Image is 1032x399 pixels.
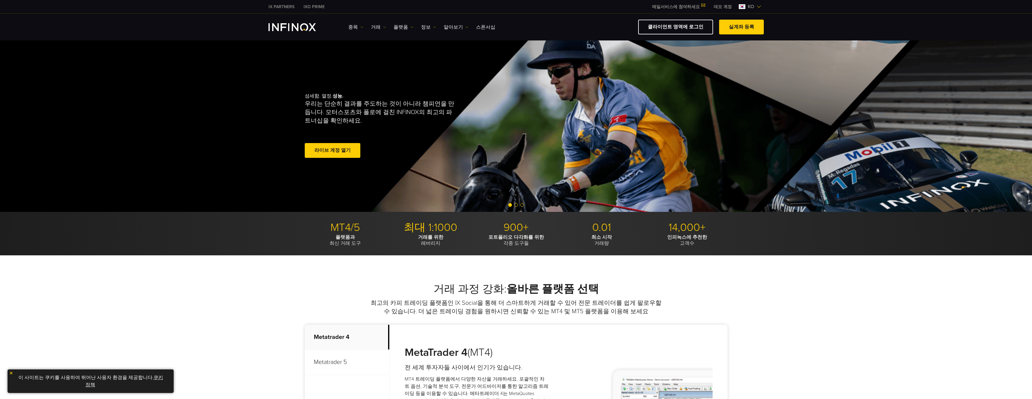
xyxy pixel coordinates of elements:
[405,346,468,359] strong: MetaTrader 4
[264,4,299,10] a: INFINOX
[647,221,728,234] p: 14,000+
[305,282,728,296] h2: 거래 과정 강화:
[405,346,549,359] h3: (MT4)
[476,24,495,31] a: 스폰서십
[647,234,728,246] p: 고객수
[405,363,549,372] h4: 전 세계 투자자들 사이에서 인기가 있습니다.
[506,282,599,295] strong: 올바른 플랫폼 선택
[561,234,642,246] p: 거래량
[371,24,386,31] a: 거래
[709,4,736,10] a: INFINOX MENU
[370,299,663,316] p: 최고의 카피 트레이딩 플랫폼인 IX Social을 통해 더 스마트하게 거래할 수 있어 전문 트레이더를 쉽게 팔로우할 수 있습니다. 더 넓은 트레이딩 경험을 원하시면 신뢰할 수...
[508,203,512,207] span: Go to slide 1
[9,371,13,375] img: yellow close icon
[305,325,389,350] p: Metatrader 4
[305,234,386,246] p: 최신 거래 도구
[305,350,389,375] p: Metatrader 5
[648,4,709,9] a: 메일서비스에 참여하세요
[390,234,471,246] p: 레버리지
[305,83,495,169] div: 섬세함. 열정.
[476,221,557,234] p: 900+
[488,234,544,240] strong: 포트폴리오 다각화를 위한
[333,93,343,99] strong: 성능.
[305,100,457,125] p: 우리는 단순히 결과를 주도하는 것이 아니라 챔피언을 만듭니다. 모터스포츠와 폴로에 걸친 INFINOX의 최고의 파트너십을 확인하세요.
[336,234,355,240] strong: 플랫폼과
[561,221,642,234] p: 0.01
[299,4,329,10] a: INFINOX
[745,3,757,10] span: ko
[667,234,707,240] strong: 인피녹스에 추천한
[514,203,518,207] span: Go to slide 2
[591,234,612,240] strong: 최소 시작
[638,20,713,34] a: 클라이언트 영역에 로그인
[719,20,764,34] a: 실계좌 등록
[520,203,524,207] span: Go to slide 3
[418,234,443,240] strong: 거래를 위한
[305,221,386,234] p: MT4/5
[305,143,360,158] a: 라이브 계정 열기
[348,24,363,31] a: 종목
[476,234,557,246] p: 각종 도구들
[421,24,436,31] a: 정보
[268,23,330,31] a: INFINOX Logo
[11,372,171,390] p: 이 사이트는 쿠키를 사용하여 뛰어난 사용자 환경을 제공합니다. .
[394,24,413,31] a: 플랫폼
[390,221,471,234] p: 최대 1:1000
[444,24,468,31] a: 알아보기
